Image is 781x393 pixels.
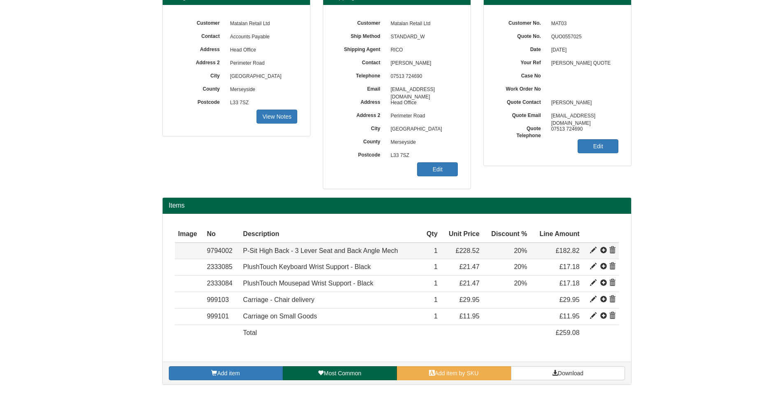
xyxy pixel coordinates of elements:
[243,313,317,320] span: Carriage on Small Goods
[560,296,580,303] span: £29.95
[459,313,480,320] span: £11.95
[417,162,458,176] a: Edit
[496,57,547,66] label: Your Ref
[547,96,619,110] span: [PERSON_NAME]
[240,325,421,341] td: Total
[175,44,226,53] label: Address
[336,96,387,106] label: Address
[547,30,619,44] span: QUO0557025
[560,263,580,270] span: £17.18
[459,296,480,303] span: £29.95
[336,83,387,93] label: Email
[496,44,547,53] label: Date
[336,57,387,66] label: Contact
[387,44,458,57] span: RICO
[547,110,619,123] span: [EMAIL_ADDRESS][DOMAIN_NAME]
[226,30,298,44] span: Accounts Payable
[560,280,580,287] span: £17.18
[514,247,527,254] span: 20%
[336,123,387,132] label: City
[203,226,240,243] th: No
[496,110,547,119] label: Quote Email
[560,313,580,320] span: £11.95
[226,96,298,110] span: L33 7SZ
[175,96,226,106] label: Postcode
[434,247,438,254] span: 1
[547,17,619,30] span: MAT03
[175,70,226,80] label: City
[336,30,387,40] label: Ship Method
[496,96,547,106] label: Quote Contact
[511,366,625,380] a: Download
[175,30,226,40] label: Contact
[434,280,438,287] span: 1
[387,70,458,83] span: 07513 724690
[387,96,458,110] span: Head Office
[547,57,619,70] span: [PERSON_NAME] QUOTE
[226,44,298,57] span: Head Office
[226,17,298,30] span: Matalan Retail Ltd
[514,263,527,270] span: 20%
[243,296,314,303] span: Carriage - Chair delivery
[387,123,458,136] span: [GEOGRAPHIC_DATA]
[459,280,480,287] span: £21.47
[336,70,387,80] label: Telephone
[175,17,226,27] label: Customer
[256,110,297,124] a: View Notes
[226,57,298,70] span: Perimeter Road
[203,292,240,309] td: 999103
[217,370,240,377] span: Add item
[324,370,361,377] span: Most Common
[556,247,580,254] span: £182.82
[578,139,618,153] a: Edit
[336,136,387,145] label: County
[530,226,583,243] th: Line Amount
[496,30,547,40] label: Quote No.
[556,329,580,336] span: £259.08
[558,370,583,377] span: Download
[441,226,483,243] th: Unit Price
[547,123,619,136] span: 07513 724690
[496,123,547,139] label: Quote Telephone
[336,17,387,27] label: Customer
[175,226,204,243] th: Image
[456,247,480,254] span: £228.52
[387,57,458,70] span: [PERSON_NAME]
[434,296,438,303] span: 1
[547,44,619,57] span: [DATE]
[387,136,458,149] span: Merseyside
[514,280,527,287] span: 20%
[169,202,625,209] h2: Items
[336,149,387,159] label: Postcode
[387,30,458,44] span: STANDARD_W
[387,149,458,162] span: L33 7SZ
[496,17,547,27] label: Customer No.
[203,243,240,259] td: 9794002
[336,110,387,119] label: Address 2
[387,110,458,123] span: Perimeter Road
[243,263,371,270] span: PlushTouch Keyboard Wrist Support - Black
[387,17,458,30] span: Matalan Retail Ltd
[240,226,421,243] th: Description
[336,44,387,53] label: Shipping Agent
[496,70,547,80] label: Case No
[243,280,373,287] span: PlushTouch Mousepad Wrist Support - Black
[226,83,298,96] span: Merseyside
[203,309,240,325] td: 999101
[226,70,298,83] span: [GEOGRAPHIC_DATA]
[435,370,479,377] span: Add item by SKU
[203,276,240,292] td: 2333084
[243,247,398,254] span: P-Sit High Back - 3 Lever Seat and Back Angle Mech
[387,83,458,96] span: [EMAIL_ADDRESS][DOMAIN_NAME]
[434,313,438,320] span: 1
[483,226,531,243] th: Discount %
[459,263,480,270] span: £21.47
[434,263,438,270] span: 1
[496,83,547,93] label: Work Order No
[175,57,226,66] label: Address 2
[175,83,226,93] label: County
[421,226,441,243] th: Qty
[203,259,240,276] td: 2333085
